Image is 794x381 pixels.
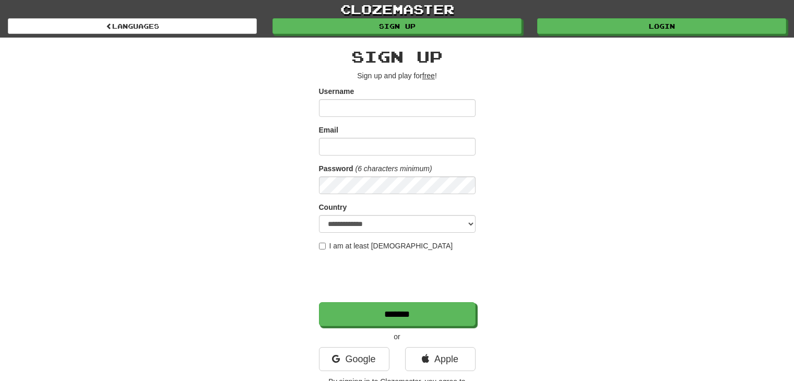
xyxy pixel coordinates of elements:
u: free [422,72,435,80]
a: Apple [405,347,476,371]
label: Email [319,125,338,135]
em: (6 characters minimum) [355,164,432,173]
p: or [319,331,476,342]
p: Sign up and play for ! [319,70,476,81]
label: Password [319,163,353,174]
label: Country [319,202,347,212]
a: Google [319,347,389,371]
input: I am at least [DEMOGRAPHIC_DATA] [319,243,326,249]
label: Username [319,86,354,97]
a: Languages [8,18,257,34]
h2: Sign up [319,48,476,65]
a: Login [537,18,786,34]
a: Sign up [272,18,522,34]
iframe: reCAPTCHA [319,256,478,297]
label: I am at least [DEMOGRAPHIC_DATA] [319,241,453,251]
